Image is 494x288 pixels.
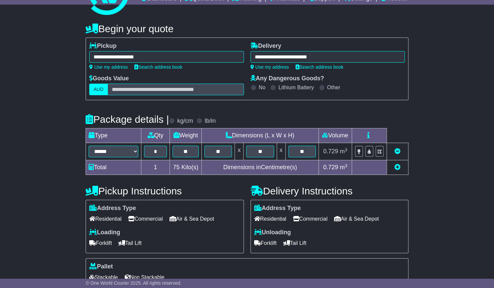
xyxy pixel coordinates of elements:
[124,272,164,282] span: Non Stackable
[259,84,265,91] label: No
[141,160,170,175] td: 1
[118,238,142,248] span: Tail Lift
[254,205,301,212] label: Address Type
[277,143,285,160] td: x
[283,238,307,248] span: Tail Lift
[89,205,136,212] label: Address Type
[323,148,338,155] span: 0.729
[254,214,286,224] span: Residential
[86,128,141,143] td: Type
[89,229,120,236] label: Loading
[89,84,108,95] label: AUD
[89,64,128,70] a: Use my address
[89,214,121,224] span: Residential
[205,117,216,125] label: lb/in
[340,148,347,155] span: m
[134,64,182,70] a: Search address book
[173,164,179,171] span: 75
[394,164,400,171] a: Add new item
[345,163,347,168] sup: 3
[334,214,379,224] span: Air & Sea Depot
[170,160,201,175] td: Kilo(s)
[254,229,291,236] label: Unloading
[202,160,319,175] td: Dimensions in Centimetre(s)
[250,185,408,196] h4: Delivery Instructions
[86,23,408,34] h4: Begin your quote
[89,42,116,50] label: Pickup
[141,128,170,143] td: Qty
[86,185,244,196] h4: Pickup Instructions
[89,272,118,282] span: Stackable
[170,128,201,143] td: Weight
[86,114,169,125] h4: Package details |
[86,160,141,175] td: Total
[254,238,277,248] span: Forklift
[89,238,112,248] span: Forklift
[340,164,347,171] span: m
[278,84,314,91] label: Lithium Battery
[345,147,347,152] sup: 3
[323,164,338,171] span: 0.729
[177,117,193,125] label: kg/cm
[128,214,163,224] span: Commercial
[293,214,327,224] span: Commercial
[202,128,319,143] td: Dimensions (L x W x H)
[89,263,113,270] label: Pallet
[89,75,129,82] label: Goods Value
[170,214,214,224] span: Air & Sea Depot
[327,84,340,91] label: Other
[296,64,343,70] a: Search address book
[394,148,400,155] a: Remove this item
[86,280,181,286] span: © One World Courier 2025. All rights reserved.
[250,42,281,50] label: Delivery
[250,64,289,70] a: Use my address
[318,128,352,143] td: Volume
[250,75,324,82] label: Any Dangerous Goods?
[235,143,244,160] td: x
